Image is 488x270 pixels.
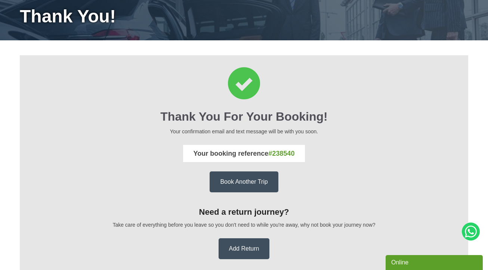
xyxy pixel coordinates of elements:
span: #238540 [268,150,294,157]
img: Thank You for your booking Icon [228,67,260,99]
strong: Your booking reference [194,150,295,157]
a: Book Another Trip [210,171,278,192]
h2: Thank You for your booking! [30,110,458,124]
a: Add Return [219,238,270,259]
p: Your confirmation email and text message will be with you soon. [30,127,458,136]
p: Take care of everything before you leave so you don't need to while you're away, why not book you... [30,221,458,229]
iframe: chat widget [386,254,484,270]
h3: Need a return journey? [30,207,458,217]
h1: Thank You! [20,7,468,25]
